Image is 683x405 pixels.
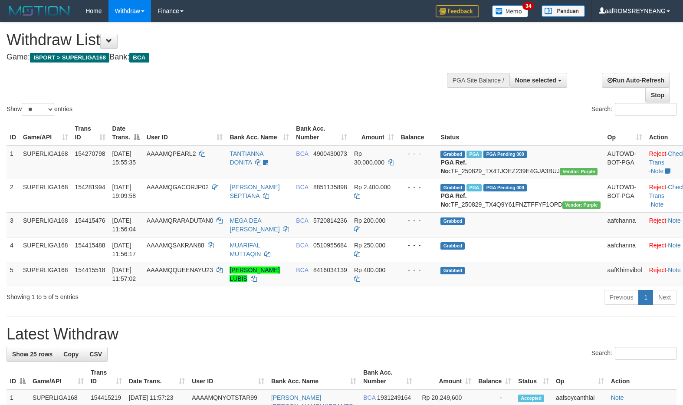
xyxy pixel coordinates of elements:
[230,184,279,199] a: [PERSON_NAME] SEPTIANA
[63,351,79,358] span: Copy
[296,217,308,224] span: BCA
[360,365,416,389] th: Bank Acc. Number: activate to sort column ascending
[354,184,391,191] span: Rp 2.400.000
[112,150,136,166] span: [DATE] 15:55:35
[313,184,347,191] span: Copy 8851135898 to clipboard
[354,267,385,273] span: Rp 400.000
[230,242,261,257] a: MUARIFAL MUTTAQIN
[591,103,676,116] label: Search:
[7,179,20,212] td: 2
[611,394,624,401] a: Note
[129,53,149,63] span: BCA
[604,179,646,212] td: AUTOWD-BOT-PGA
[313,242,347,249] span: Copy 0510955684 to clipboard
[437,121,604,145] th: Status
[401,216,434,225] div: - - -
[515,77,556,84] span: None selected
[645,88,670,102] a: Stop
[649,267,667,273] a: Reject
[440,184,465,191] span: Grabbed
[75,150,105,157] span: 154270798
[649,217,667,224] a: Reject
[109,121,143,145] th: Date Trans.: activate to sort column descending
[437,145,604,179] td: TF_250829_TX4TJOEZ239E4GJA3BUJ
[112,267,136,282] span: [DATE] 11:57:02
[72,121,109,145] th: Trans ID: activate to sort column ascending
[230,150,263,166] a: TANTIANNA DONITA
[440,242,465,250] span: Grabbed
[58,347,84,362] a: Copy
[268,365,360,389] th: Bank Acc. Name: activate to sort column ascending
[296,184,308,191] span: BCA
[401,241,434,250] div: - - -
[615,347,676,360] input: Search:
[147,267,213,273] span: AAAAMQQUEENAYU23
[89,351,102,358] span: CSV
[7,103,72,116] label: Show entries
[20,212,72,237] td: SUPERLIGA168
[313,217,347,224] span: Copy 5720814236 to clipboard
[615,103,676,116] input: Search:
[651,201,664,208] a: Note
[354,150,384,166] span: Rp 30.000.000
[351,121,397,145] th: Amount: activate to sort column ascending
[87,365,125,389] th: Trans ID: activate to sort column ascending
[436,5,479,17] img: Feedback.jpg
[125,365,188,389] th: Date Trans.: activate to sort column ascending
[7,326,676,343] h1: Latest Withdraw
[668,217,681,224] a: Note
[147,242,204,249] span: AAAAMQSAKRAN88
[649,184,667,191] a: Reject
[604,262,646,286] td: aafKhimvibol
[401,149,434,158] div: - - -
[401,266,434,274] div: - - -
[75,242,105,249] span: 154415488
[440,151,465,158] span: Grabbed
[475,365,515,389] th: Balance: activate to sort column ascending
[7,212,20,237] td: 3
[296,242,308,249] span: BCA
[7,121,20,145] th: ID
[84,347,108,362] a: CSV
[20,237,72,262] td: SUPERLIGA168
[7,53,447,62] h4: Game: Bank:
[147,184,209,191] span: AAAAMQGACORJP02
[522,2,534,10] span: 34
[447,73,509,88] div: PGA Site Balance /
[668,242,681,249] a: Note
[515,365,552,389] th: Status: activate to sort column ascending
[466,151,482,158] span: Marked by aafmaleo
[112,184,136,199] span: [DATE] 19:09:58
[552,365,607,389] th: Op: activate to sort column ascending
[75,184,105,191] span: 154281994
[416,365,475,389] th: Amount: activate to sort column ascending
[20,262,72,286] td: SUPERLIGA168
[440,192,466,208] b: PGA Ref. No:
[313,267,347,273] span: Copy 8416034139 to clipboard
[143,121,227,145] th: User ID: activate to sort column ascending
[20,145,72,179] td: SUPERLIGA168
[296,267,308,273] span: BCA
[363,394,375,401] span: BCA
[296,150,308,157] span: BCA
[30,53,109,63] span: ISPORT > SUPERLIGA168
[147,150,196,157] span: AAAAMQPEARL2
[7,289,278,301] div: Showing 1 to 5 of 5 entries
[604,121,646,145] th: Op: activate to sort column ascending
[292,121,351,145] th: Bank Acc. Number: activate to sort column ascending
[226,121,292,145] th: Bank Acc. Name: activate to sort column ascending
[466,184,482,191] span: Marked by aafnonsreyleab
[591,347,676,360] label: Search:
[607,365,676,389] th: Action
[7,262,20,286] td: 5
[638,290,653,305] a: 1
[440,159,466,175] b: PGA Ref. No:
[492,5,529,17] img: Button%20Memo.svg
[112,242,136,257] span: [DATE] 11:56:17
[313,150,347,157] span: Copy 4900430073 to clipboard
[604,290,639,305] a: Previous
[188,365,268,389] th: User ID: activate to sort column ascending
[7,365,29,389] th: ID: activate to sort column descending
[397,121,437,145] th: Balance
[604,237,646,262] td: aafchanna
